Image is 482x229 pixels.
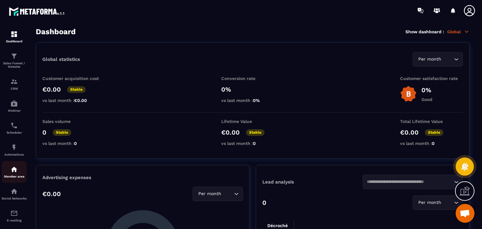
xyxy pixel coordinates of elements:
p: Sales Funnel / Website [2,61,27,68]
img: email [10,210,18,217]
p: Good [421,97,432,102]
img: formation [10,52,18,60]
p: Social Networks [2,197,27,200]
p: vs last month : [400,141,463,146]
p: €0.00 [221,129,240,136]
span: Per month [417,56,442,63]
p: vs last month : [42,98,105,103]
div: Search for option [193,187,243,201]
p: E-mailing [2,219,27,222]
tspan: Décroché [267,223,288,228]
p: €0.00 [42,86,61,93]
img: automations [10,166,18,173]
p: Member area [2,175,27,178]
span: 0 [74,141,77,146]
p: Conversion rate [221,76,284,81]
p: 0% [421,86,432,94]
input: Search for option [222,190,233,197]
a: emailemailE-mailing [2,205,27,227]
div: Search for option [413,52,463,67]
a: formationformationCRM [2,73,27,95]
p: Advertising expenses [42,175,243,180]
input: Search for option [442,56,453,63]
p: Lifetime Value [221,119,284,124]
p: vs last month : [221,98,284,103]
img: logo [9,6,65,17]
p: Stable [67,86,86,93]
img: automations [10,100,18,107]
p: 0 [42,129,46,136]
a: formationformationDashboard [2,26,27,48]
a: social-networksocial-networkSocial Networks [2,183,27,205]
p: Stable [246,129,265,136]
p: €0.00 [400,129,419,136]
div: Search for option [363,175,463,189]
p: Lead analysis [262,179,363,185]
span: Per month [417,199,442,206]
img: formation [10,78,18,85]
p: Automations [2,153,27,156]
span: 0 [253,141,256,146]
p: Stable [425,129,443,136]
input: Search for option [442,199,453,206]
input: Search for option [367,178,453,185]
h3: Dashboard [36,27,76,36]
img: formation [10,30,18,38]
p: 0% [221,86,284,93]
p: Stable [53,129,71,136]
p: Show dashboard : [405,29,444,34]
img: social-network [10,188,18,195]
a: Open chat [456,204,474,223]
a: automationsautomationsMember area [2,161,27,183]
p: CRM [2,87,27,90]
p: Customer acquisition cost [42,76,105,81]
p: Sales volume [42,119,105,124]
p: Total Lifetime Value [400,119,463,124]
span: 0 [432,141,435,146]
p: Webinar [2,109,27,112]
span: Per month [197,190,222,197]
p: vs last month : [221,141,284,146]
p: 0 [262,199,266,206]
p: Dashboard [2,40,27,43]
p: €0.00 [42,190,61,198]
a: automationsautomationsWebinar [2,95,27,117]
p: Global statistics [42,56,80,62]
span: 0% [253,98,260,103]
a: schedulerschedulerScheduler [2,117,27,139]
a: formationformationSales Funnel / Website [2,48,27,73]
span: €0.00 [74,98,87,103]
p: vs last month : [42,141,105,146]
img: automations [10,144,18,151]
p: Global [447,29,469,35]
a: automationsautomationsAutomations [2,139,27,161]
img: scheduler [10,122,18,129]
p: Customer satisfaction rate [400,76,463,81]
div: Search for option [413,195,463,210]
p: Scheduler [2,131,27,134]
img: b-badge-o.b3b20ee6.svg [400,86,417,102]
